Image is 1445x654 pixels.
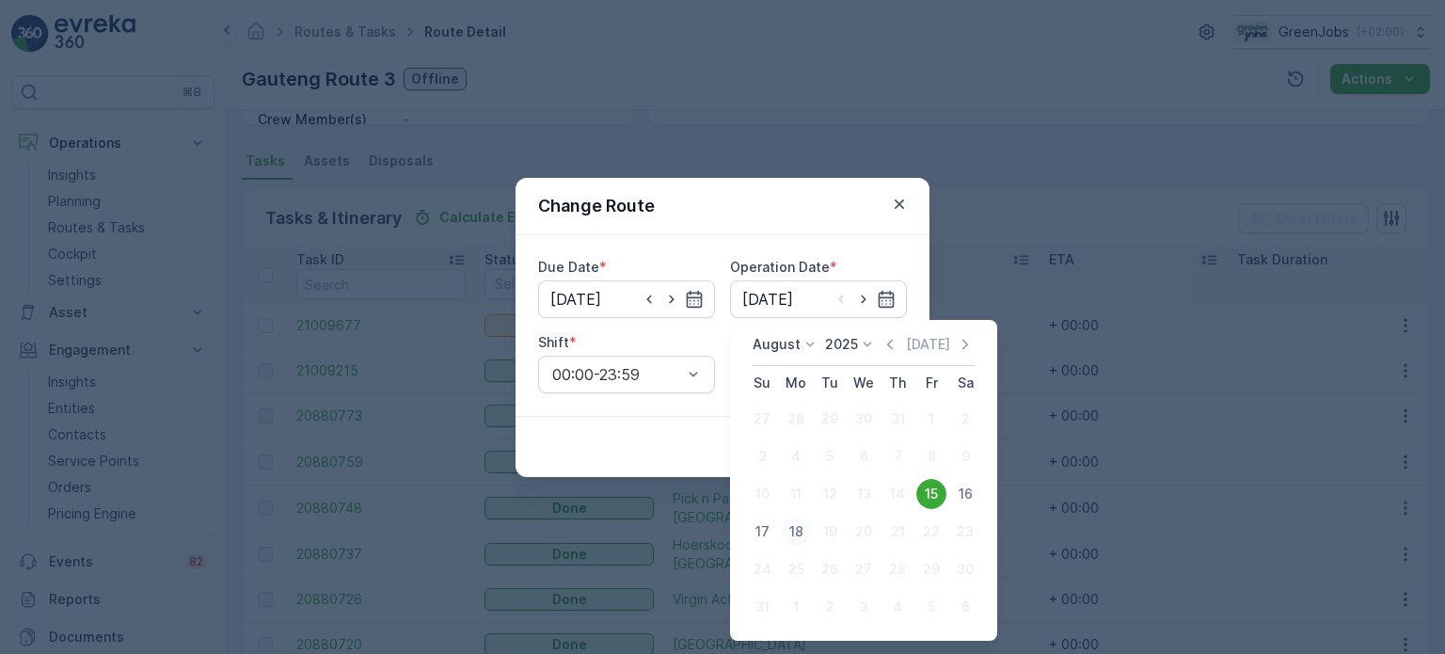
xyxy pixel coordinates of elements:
[747,479,777,509] div: 10
[779,366,813,400] th: Monday
[538,193,655,219] p: Change Route
[781,479,811,509] div: 11
[815,592,845,622] div: 2
[950,517,980,547] div: 23
[815,554,845,584] div: 26
[747,554,777,584] div: 24
[950,441,980,471] div: 9
[781,441,811,471] div: 4
[747,404,777,434] div: 27
[745,366,779,400] th: Sunday
[950,404,980,434] div: 2
[849,441,879,471] div: 6
[815,441,845,471] div: 5
[781,517,811,547] div: 18
[849,592,879,622] div: 3
[781,592,811,622] div: 1
[849,404,879,434] div: 30
[906,335,950,354] p: [DATE]
[916,554,946,584] div: 29
[730,259,830,275] label: Operation Date
[882,592,913,622] div: 4
[538,259,599,275] label: Due Date
[781,404,811,434] div: 28
[747,441,777,471] div: 3
[948,366,982,400] th: Saturday
[730,280,907,318] input: dd/mm/yyyy
[815,479,845,509] div: 12
[849,517,879,547] div: 20
[914,366,948,400] th: Friday
[781,554,811,584] div: 25
[916,404,946,434] div: 1
[538,280,715,318] input: dd/mm/yyyy
[950,479,980,509] div: 16
[882,517,913,547] div: 21
[916,479,946,509] div: 15
[847,366,881,400] th: Wednesday
[916,517,946,547] div: 22
[815,404,845,434] div: 29
[825,335,858,354] p: 2025
[882,554,913,584] div: 28
[882,441,913,471] div: 7
[916,441,946,471] div: 8
[815,517,845,547] div: 19
[950,592,980,622] div: 6
[849,554,879,584] div: 27
[882,479,913,509] div: 14
[882,404,913,434] div: 31
[849,479,879,509] div: 13
[950,554,980,584] div: 30
[916,592,946,622] div: 5
[538,334,569,350] label: Shift
[747,592,777,622] div: 31
[813,366,847,400] th: Tuesday
[747,517,777,547] div: 17
[753,335,801,354] p: August
[881,366,914,400] th: Thursday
